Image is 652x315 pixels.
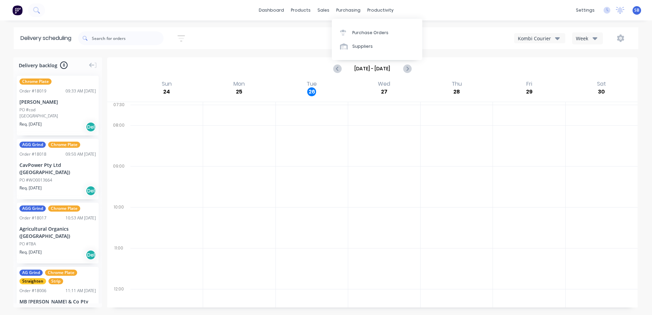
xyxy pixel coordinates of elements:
div: Tue [304,81,319,87]
div: Order # 18006 [19,288,46,294]
span: Chrome Plate [19,78,52,85]
div: 09:33 AM [DATE] [66,88,96,94]
span: Req. [DATE] [19,185,42,191]
span: 8 [60,61,68,69]
div: 09:50 AM [DATE] [66,151,96,157]
div: Wed [376,81,392,87]
div: 28 [452,87,461,96]
button: Week [572,32,603,44]
div: Suppliers [352,43,373,49]
div: 08:00 [107,121,130,162]
div: Purchase Orders [352,30,388,36]
a: Purchase Orders [332,26,422,39]
div: 25 [235,87,244,96]
span: Strip [48,278,63,284]
span: AGG Grind [19,142,46,148]
div: Delivery scheduling [14,27,78,49]
div: Agricultural Organics ([GEOGRAPHIC_DATA]) [19,225,96,240]
div: PO #WO0013664 [19,177,52,183]
div: products [287,5,314,15]
span: Req. [DATE] [19,121,42,127]
span: Straighten [19,278,46,284]
div: 09:00 [107,162,130,203]
input: Search for orders [92,31,164,45]
div: sales [314,5,333,15]
div: 11:00 [107,244,130,285]
div: 27 [380,87,388,96]
a: Suppliers [332,40,422,53]
span: Chrome Plate [48,142,80,148]
a: dashboard [255,5,287,15]
div: 11:11 AM [DATE] [66,288,96,294]
div: MB [PERSON_NAME] & Co Pty Ltd [19,298,96,312]
div: PO #cod [19,107,36,113]
div: Fri [524,81,534,87]
span: Chrome Plate [48,205,80,212]
div: Sat [595,81,608,87]
div: 10:53 AM [DATE] [66,215,96,221]
span: SB [634,7,639,13]
div: productivity [364,5,397,15]
span: AG Grind [19,270,43,276]
span: Chrome Plate [45,270,77,276]
span: AGG Grind [19,205,46,212]
div: Order # 18017 [19,215,46,221]
div: 10:00 [107,203,130,244]
div: 24 [162,87,171,96]
div: purchasing [333,5,364,15]
div: Order # 18019 [19,88,46,94]
div: Week [576,35,596,42]
div: 26 [307,87,316,96]
div: Order # 18018 [19,151,46,157]
div: 07:30 [107,101,130,121]
div: Del [86,250,96,260]
div: [GEOGRAPHIC_DATA] [19,113,96,119]
div: 30 [597,87,606,96]
div: [PERSON_NAME] [19,98,96,105]
div: Del [86,122,96,132]
div: Del [86,186,96,196]
div: PO #TBA [19,241,36,247]
div: settings [572,5,598,15]
div: 29 [525,87,534,96]
span: Req. [DATE] [19,249,42,255]
div: CavPower Pty Ltd ([GEOGRAPHIC_DATA]) [19,161,96,176]
div: Kombi Courier [518,35,555,42]
div: Thu [450,81,464,87]
button: Kombi Courier [514,33,565,43]
div: Sun [160,81,174,87]
div: Mon [231,81,247,87]
img: Factory [12,5,23,15]
span: Delivery backlog [19,62,57,69]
